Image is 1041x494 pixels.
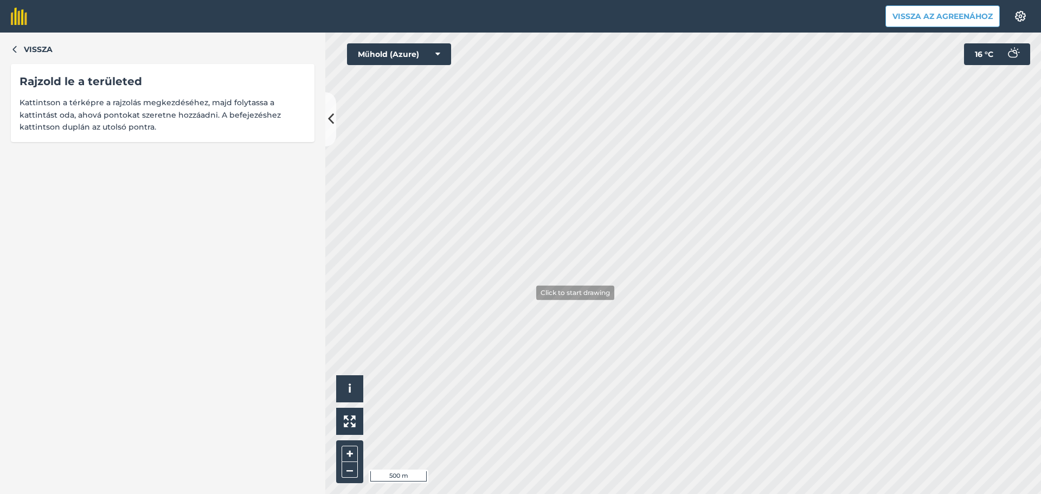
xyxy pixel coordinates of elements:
[24,44,53,54] font: Vissza
[885,5,1000,27] button: Vissza az Agreenához
[336,375,363,402] button: i
[20,98,281,132] font: Kattintson a térképre a rajzolás megkezdéséhez, majd folytassa a kattintást oda, ahová pontokat s...
[536,285,614,300] div: Click to start drawing
[344,415,356,427] img: Négy nyíl, egy balra fent, egy jobbra fent, egy jobbra lent és az utolsó balra lent mutat
[20,75,142,88] font: Rajzold le a területed
[985,49,988,59] font: °
[988,49,993,59] font: C
[964,43,1030,65] button: 16 °C
[342,462,358,478] button: –
[1014,11,1027,22] img: Fogaskerék ikon
[1002,43,1024,65] img: svg+xml;base64,PD94bWwgdmVyc2lvbj0iMS4wIiBlbmNvZGluZz0idXRmLTgiPz4KPCEtLSBHZW5lcmF0b3I6IEFkb2JlIE...
[342,446,358,462] button: +
[11,8,27,25] img: fieldmargin logó
[347,43,451,65] button: Műhold (Azure)
[11,43,53,55] button: Vissza
[975,49,982,59] font: 16
[348,382,351,395] span: i
[892,11,993,21] font: Vissza az Agreenához
[358,49,419,59] font: Műhold (Azure)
